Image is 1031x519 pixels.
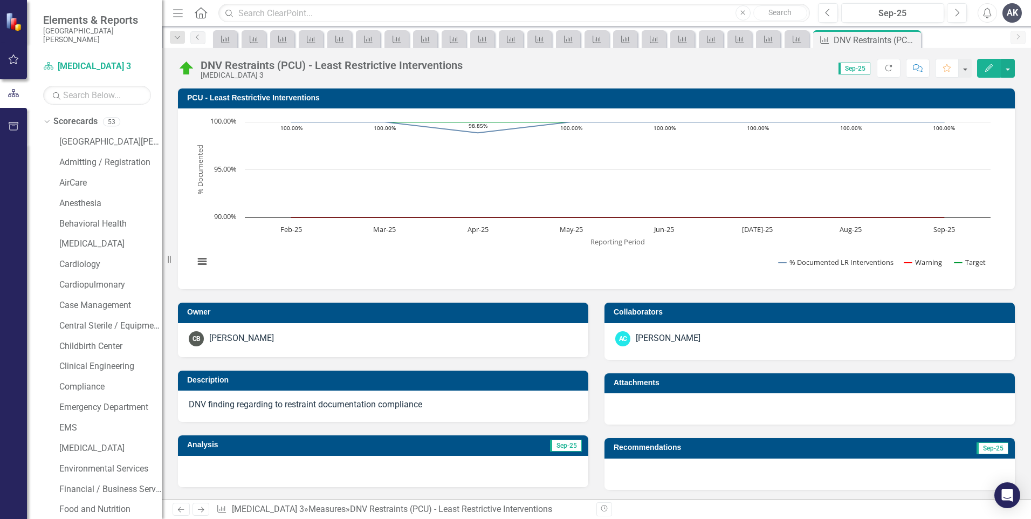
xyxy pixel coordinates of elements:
a: Behavioral Health [59,218,162,230]
img: ClearPoint Strategy [5,12,24,31]
a: Scorecards [53,115,98,128]
input: Search Below... [43,86,151,105]
a: [MEDICAL_DATA] [59,442,162,455]
g: Warning, line 2 of 3 with 8 data points. [290,215,946,220]
text: 100.00% [654,124,676,132]
text: 90.00% [214,211,237,221]
text: 98.85% [469,122,487,129]
p: DNV finding regarding to restraint documentation compliance [189,399,578,411]
h3: Analysis [187,441,379,449]
a: [MEDICAL_DATA] 3 [43,60,151,73]
h3: Description [187,376,583,384]
div: DNV Restraints (PCU) - Least Restrictive Interventions [201,59,463,71]
button: Show % Documented LR Interventions [779,257,893,267]
a: Food and Nutrition [59,503,162,516]
button: Search [753,5,807,21]
button: Show Warning [904,257,943,267]
text: 100.00% [933,124,955,132]
a: Childbirth Center [59,340,162,353]
h3: Attachments [614,379,1009,387]
a: Financial / Business Services [59,483,162,496]
div: Sep-25 [845,7,940,20]
text: [DATE]-25 [742,224,773,234]
span: Search [768,8,792,17]
text: Mar-25 [373,224,396,234]
text: Aug-25 [840,224,862,234]
a: Emergency Department [59,401,162,414]
span: Sep-25 [977,442,1008,454]
h3: Owner [187,308,583,316]
a: Cardiology [59,258,162,271]
text: Jun-25 [653,224,674,234]
div: Chart. Highcharts interactive chart. [189,117,1004,278]
text: 100.00% [374,124,396,132]
div: CB [189,331,204,346]
button: View chart menu, Chart [195,254,210,269]
text: Apr-25 [468,224,489,234]
div: DNV Restraints (PCU) - Least Restrictive Interventions [350,504,552,514]
input: Search ClearPoint... [218,4,810,23]
a: Case Management [59,299,162,312]
a: [MEDICAL_DATA] [59,238,162,250]
span: Elements & Reports [43,13,151,26]
a: Cardiopulmonary [59,279,162,291]
h3: Collaborators [614,308,1009,316]
text: 100.00% [560,124,582,132]
a: [MEDICAL_DATA] 3 [232,504,304,514]
a: [GEOGRAPHIC_DATA][PERSON_NAME] [59,136,162,148]
a: Clinical Engineering [59,360,162,373]
text: 95.00% [214,164,237,174]
img: On Target [178,60,195,77]
g: Target, line 3 of 3 with 8 data points. [290,120,946,124]
a: Central Sterile / Equipment Distribution [59,320,162,332]
h3: PCU - Least Restrictive Interventions [187,94,1009,102]
a: Admitting / Registration [59,156,162,169]
span: Sep-25 [550,440,582,452]
a: Compliance [59,381,162,393]
text: 100.00% [210,116,237,126]
div: [MEDICAL_DATA] 3 [201,71,463,79]
div: [PERSON_NAME] [636,332,700,345]
text: Reporting Period [590,237,645,247]
div: DNV Restraints (PCU) - Least Restrictive Interventions [834,33,918,47]
button: Show Target [954,257,986,267]
a: AirCare [59,177,162,189]
text: Sep-25 [933,224,955,234]
text: % Documented [195,145,205,195]
text: 100.00% [280,124,303,132]
div: [PERSON_NAME] [209,332,274,345]
svg: Interactive chart [189,117,996,278]
a: Measures [308,504,346,514]
small: [GEOGRAPHIC_DATA][PERSON_NAME] [43,26,151,44]
text: Feb-25 [280,224,302,234]
span: Sep-25 [838,63,870,74]
h3: Recommendations [614,443,880,452]
div: 53 [103,117,120,126]
div: Open Intercom Messenger [994,482,1020,508]
text: May-25 [560,224,583,234]
a: Anesthesia [59,197,162,210]
button: Sep-25 [841,3,944,23]
a: Environmental Services [59,463,162,475]
a: EMS [59,422,162,434]
div: AC [615,331,630,346]
text: 100.00% [747,124,769,132]
div: » » [216,503,588,516]
button: AK [1002,3,1022,23]
text: 100.00% [840,124,862,132]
